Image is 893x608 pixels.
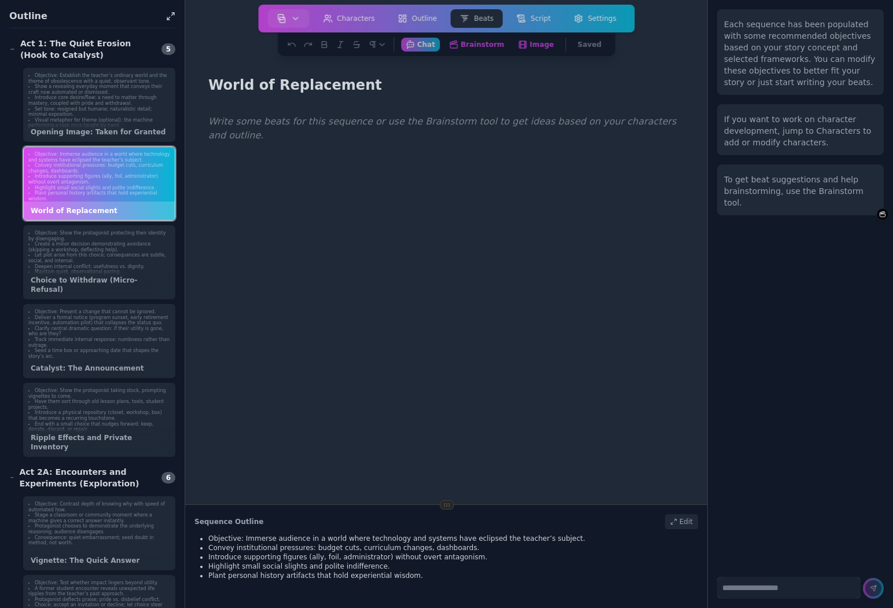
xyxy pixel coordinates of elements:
div: Edit [665,514,698,529]
li: Plant personal history artifacts that hold experiential wisdom. [28,191,170,202]
li: Consequence: quiet embarrassment; seed doubt in method, not worth. [28,535,170,546]
li: Convey institutional pressures: budget cuts, curriculum changes, dashboards. [28,163,170,174]
li: Objective: Contrast depth of knowing why with speed of automated how. [28,501,170,512]
button: Brainstorm [444,38,509,52]
li: Deepen internal conflict: usefulness vs. dignity. [28,264,170,270]
li: Have them sort through old lesson plans, tools, student projects. [28,399,170,410]
li: Objective: Immerse audience in a world where technology and systems have eclipsed the teacher’s s... [28,152,170,163]
h1: World of Replacement [204,74,387,96]
h1: Outline [9,9,161,23]
div: If you want to work on character development, jump to Characters to add or modify characters. [724,113,877,148]
img: storyboard [277,14,286,23]
button: Saved [573,38,606,52]
li: Convey institutional pressures: budget cuts, curriculum changes, dashboards. [208,543,698,552]
div: Vignette: The Quick Answer [24,551,175,570]
li: Objective: Show the protagonist taking stock, prompting vignettes to come. [28,388,170,399]
li: Maintain quiet, observational pacing. [28,269,170,275]
li: Seed a time box or approaching date that shapes the story’s arc. [28,348,170,359]
li: Objective: Present a change that cannot be ignored. [28,309,170,315]
li: Visual metaphor for theme (optional): the machine performing a task once taught by hand. [28,118,170,129]
li: Protagonist chooses to demonstrate the underlying reasoning; audience disengages. [28,523,170,534]
div: Act 2A: Encounters and Experiments (Exploration) [9,466,155,489]
button: Settings [565,9,626,28]
li: End with a small choice that nudges forward: keep, donate, discard, or repair. [28,422,170,433]
a: Beats [449,7,505,30]
li: Deliver a formal notice (program sunset, early retirement incentive, automation pilot) that colla... [28,315,170,326]
span: 5 [161,43,175,55]
div: Opening Image: Taken for Granted [24,123,175,141]
div: To get beat suggestions and help brainstorming, use the Brainstorm tool. [724,174,877,208]
button: Brainstorm [877,208,888,220]
li: A former student encounter reveals unexpected life ripples from the teacher’s past approach. [28,586,170,597]
div: World of Replacement [24,202,175,220]
li: Objective: Immerse audience in a world where technology and systems have eclipsed the teacher’s s... [208,534,698,543]
li: Set tone: resigned but humane; naturalistic detail; minimal exposition. [28,107,170,118]
button: Script [508,9,560,28]
button: Beats [451,9,503,28]
li: Stage a classroom or community moment where a machine gives a correct answer instantly. [28,512,170,523]
li: Introduce a physical repository (closet, workshop, box) that becomes a recurring touchstone. [28,410,170,421]
li: Highlight small social slights and polite indifference. [28,185,170,191]
li: Show a revealing everyday moment that conveys their craft now automated or dismissed. [28,84,170,95]
a: Outline [387,7,449,30]
button: Outline [389,9,446,28]
div: Ripple Effects and Private Inventory [24,428,175,456]
button: Image [513,38,558,52]
span: 6 [161,472,175,484]
a: Characters [311,7,387,30]
li: Highlight small social slights and polite indifference. [208,562,698,571]
a: Settings [563,7,628,30]
li: Protagonist deflects praise; pride vs. disbelief conflict. [28,597,170,603]
li: Introduce supporting figures (ally, foil, administrator) without overt antagonism. [28,174,170,185]
a: Script [505,7,563,30]
li: Objective: Show the protagonist protecting their identity by disengaging. [28,230,170,241]
li: Introduce core desire/flaw: a need to matter through mastery, coupled with pride and withdrawal. [28,95,170,106]
li: Objective: Establish the teacher’s ordinary world and the theme of obsolescence with a quiet, obs... [28,73,170,84]
div: Act 1: The Quiet Erosion (Hook to Catalyst) [9,38,155,61]
li: Introduce supporting figures (ally, foil, administrator) without overt antagonism. [208,552,698,562]
h2: Sequence Outline [194,517,263,526]
li: Plant personal history artifacts that hold experiential wisdom. [208,571,698,580]
li: Objective: Test whether impact lingers beyond utility. [28,580,170,586]
li: Clarify central dramatic question: if their utility is gone, who are they? [28,326,170,337]
div: Choice to Withdraw (Micro-Refusal) [24,271,175,299]
div: Catalyst: The Announcement [24,359,175,378]
li: Track immediate internal response: numbness rather than outrage. [28,337,170,348]
li: Let plot arise from this choice; consequences are subtle, social, and internal. [28,252,170,263]
button: Chat [401,38,440,52]
button: Characters [314,9,384,28]
div: Each sequence has been populated with some recommended objectives based on your story concept and... [724,19,877,88]
li: Create a minor decision demonstrating avoidance (skipping a workshop, deflecting help). [28,241,170,252]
